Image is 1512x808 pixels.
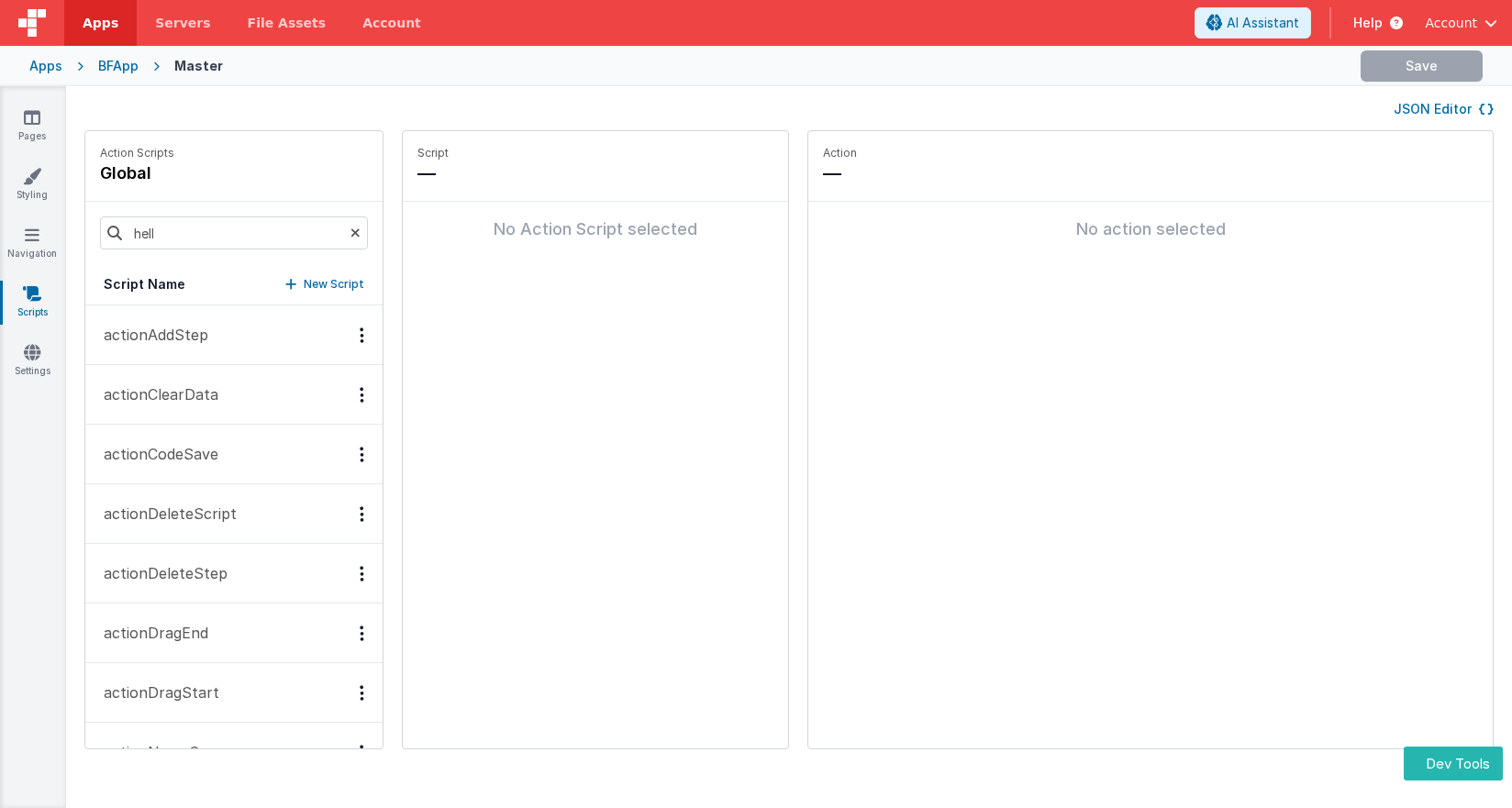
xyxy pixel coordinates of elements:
input: Search scripts [100,216,368,249]
div: No Action Script selected [417,216,773,242]
button: AI Assistant [1195,7,1311,39]
button: actionAddStep [85,305,383,365]
h4: global [100,160,174,186]
span: Servers [155,14,210,32]
button: actionDragStart [85,663,383,723]
p: Action Scripts [100,146,174,160]
button: actionClearData [85,365,383,425]
button: actionDeleteStep [85,544,383,603]
p: actionClearData [93,383,218,405]
div: Apps [29,57,62,75]
p: actionCodeSave [93,443,218,465]
div: Options [349,447,375,462]
div: Master [174,57,223,75]
h5: Script Name [104,275,185,293]
button: JSON Editor [1394,100,1494,118]
div: Options [349,387,375,403]
p: Script [417,146,773,160]
span: Account [1425,14,1477,32]
p: — [417,160,773,186]
button: actionNameSave [85,723,383,782]
div: No action selected [823,216,1478,242]
p: actionDeleteScript [93,503,237,525]
div: Options [349,685,375,701]
div: Options [349,745,375,760]
div: Options [349,327,375,343]
p: — [823,160,1478,186]
p: actionDragEnd [93,622,208,644]
button: actionDragEnd [85,603,383,663]
p: New Script [304,275,364,293]
div: Options [349,625,375,641]
span: Help [1353,14,1383,32]
span: AI Assistant [1227,14,1299,32]
button: Account [1425,14,1497,32]
button: Dev Tools [1404,747,1503,780]
p: actionDeleteStep [93,562,228,584]
p: Action [823,146,1478,160]
span: File Assets [248,14,327,32]
div: Options [349,566,375,581]
button: Save [1361,50,1483,82]
button: actionCodeSave [85,425,383,484]
p: actionAddStep [93,324,208,346]
button: New Script [285,275,364,293]
button: actionDeleteScript [85,484,383,544]
p: actionDragStart [93,681,219,703]
div: BFApp [98,57,139,75]
div: Options [349,506,375,522]
span: Apps [83,14,118,32]
p: actionNameSave [93,741,224,763]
